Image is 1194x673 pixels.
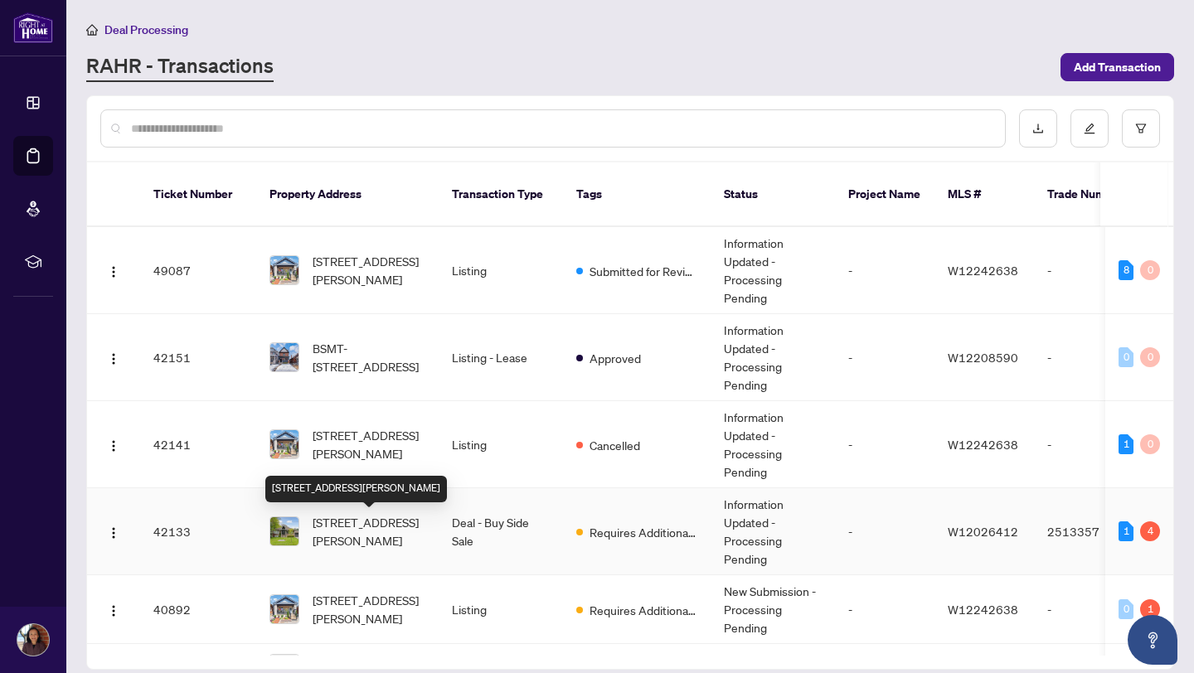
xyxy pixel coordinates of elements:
div: 0 [1119,347,1133,367]
td: Deal - Buy Side Sale [439,488,563,575]
span: Submitted for Review [590,262,697,280]
img: thumbnail-img [270,430,298,458]
span: home [86,24,98,36]
img: thumbnail-img [270,256,298,284]
td: Listing - Lease [439,314,563,401]
span: [STREET_ADDRESS][PERSON_NAME] [313,591,425,627]
img: logo [13,12,53,43]
td: 42151 [140,314,256,401]
div: 4 [1140,521,1160,541]
button: Logo [100,344,127,370]
div: 1 [1140,599,1160,619]
td: 42133 [140,488,256,575]
td: - [835,227,934,314]
td: Information Updated - Processing Pending [711,488,835,575]
td: - [835,314,934,401]
td: Listing [439,227,563,314]
th: Project Name [835,162,934,227]
div: 0 [1119,599,1133,619]
td: New Submission - Processing Pending [711,575,835,644]
button: download [1019,109,1057,148]
img: Logo [107,439,120,453]
td: - [1034,401,1150,488]
span: Cancelled [590,436,640,454]
button: Add Transaction [1061,53,1174,81]
span: [STREET_ADDRESS][PERSON_NAME] [313,513,425,550]
span: BSMT-[STREET_ADDRESS] [313,339,425,375]
img: Logo [107,352,120,366]
div: 0 [1140,260,1160,280]
a: RAHR - Transactions [86,52,274,82]
td: - [835,575,934,644]
div: 0 [1140,347,1160,367]
img: Profile Icon [17,624,49,656]
span: W12242638 [948,602,1018,617]
span: W12026412 [948,524,1018,539]
span: filter [1135,123,1147,134]
th: MLS # [934,162,1034,227]
th: Transaction Type [439,162,563,227]
button: Logo [100,257,127,283]
td: 40892 [140,575,256,644]
span: edit [1084,123,1095,134]
th: Trade Number [1034,162,1150,227]
span: Add Transaction [1074,54,1161,80]
img: Logo [107,604,120,617]
span: Requires Additional Docs [590,523,697,541]
div: 1 [1119,521,1133,541]
span: download [1032,123,1044,134]
td: - [1034,227,1150,314]
td: 42141 [140,401,256,488]
span: Approved [590,349,641,367]
td: Information Updated - Processing Pending [711,401,835,488]
div: 1 [1119,434,1133,454]
img: Logo [107,265,120,278]
th: Tags [563,162,711,227]
td: 2513357 [1034,488,1150,575]
img: thumbnail-img [270,517,298,545]
span: W12242638 [948,263,1018,278]
button: Logo [100,431,127,458]
td: - [1034,314,1150,401]
span: W12208590 [948,350,1018,365]
td: Listing [439,575,563,644]
th: Ticket Number [140,162,256,227]
span: W12242638 [948,437,1018,452]
span: Requires Additional Docs [590,601,697,619]
img: thumbnail-img [270,343,298,371]
td: - [835,488,934,575]
td: - [1034,575,1150,644]
span: Deal Processing [104,22,188,37]
td: Listing [439,401,563,488]
td: - [835,401,934,488]
div: 8 [1119,260,1133,280]
th: Status [711,162,835,227]
button: Open asap [1128,615,1177,665]
div: 0 [1140,434,1160,454]
th: Property Address [256,162,439,227]
img: Logo [107,526,120,540]
button: filter [1122,109,1160,148]
td: Information Updated - Processing Pending [711,314,835,401]
span: [STREET_ADDRESS][PERSON_NAME] [313,252,425,288]
img: thumbnail-img [270,595,298,623]
button: Logo [100,518,127,545]
span: [STREET_ADDRESS][PERSON_NAME] [313,426,425,462]
button: edit [1070,109,1109,148]
td: 49087 [140,227,256,314]
div: [STREET_ADDRESS][PERSON_NAME] [265,476,447,502]
button: Logo [100,596,127,622]
td: Information Updated - Processing Pending [711,227,835,314]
